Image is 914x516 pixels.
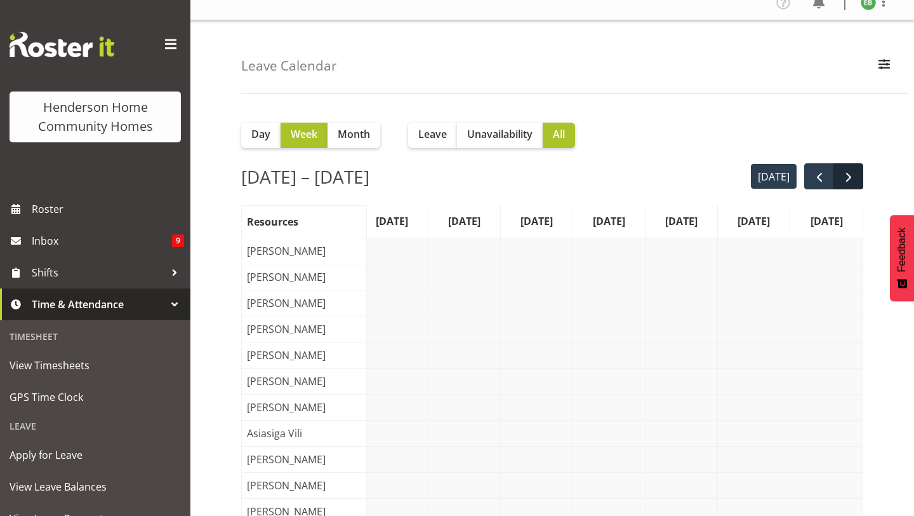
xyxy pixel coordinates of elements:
span: [PERSON_NAME] [244,348,328,363]
span: Leave [418,126,447,142]
span: Unavailability [467,126,533,142]
span: Month [338,126,370,142]
span: [PERSON_NAME] [244,452,328,467]
button: Month [328,123,380,148]
span: Asiasiga Vili [244,426,305,441]
h2: [DATE] – [DATE] [241,163,369,190]
button: next [833,163,863,189]
span: Resources [244,214,301,229]
span: [PERSON_NAME] [244,400,328,415]
span: [DATE] [446,214,483,229]
span: [PERSON_NAME] [244,374,328,389]
a: Apply for Leave [3,439,187,471]
a: View Timesheets [3,350,187,381]
h4: Leave Calendar [241,58,337,73]
span: All [553,126,565,142]
span: [PERSON_NAME] [244,295,328,311]
button: [DATE] [751,164,797,189]
span: Apply for Leave [10,445,181,465]
button: Filter Employees [871,52,897,80]
div: Henderson Home Community Homes [22,98,168,136]
button: Unavailability [457,123,543,148]
span: View Leave Balances [10,477,181,496]
button: All [543,123,575,148]
a: GPS Time Clock [3,381,187,413]
span: Inbox [32,231,172,250]
span: [DATE] [735,214,772,229]
span: [DATE] [590,214,628,229]
span: 9 [172,234,184,247]
span: Feedback [896,227,908,272]
button: Feedback - Show survey [890,215,914,301]
a: View Leave Balances [3,471,187,503]
button: Day [241,123,281,148]
button: Week [281,123,328,148]
span: Shifts [32,263,165,282]
button: Leave [408,123,457,148]
span: Day [251,126,270,142]
span: [PERSON_NAME] [244,243,328,259]
img: Rosterit website logo [10,32,114,57]
span: [PERSON_NAME] [244,269,328,285]
div: Leave [3,413,187,439]
span: Time & Attendance [32,295,165,314]
span: [PERSON_NAME] [244,322,328,337]
span: [DATE] [373,214,411,229]
button: prev [804,163,834,189]
div: Timesheet [3,323,187,350]
span: GPS Time Clock [10,388,181,407]
span: [DATE] [663,214,700,229]
span: [PERSON_NAME] [244,478,328,493]
span: Week [291,126,317,142]
span: Roster [32,200,184,219]
span: [DATE] [808,214,845,229]
span: View Timesheets [10,356,181,375]
span: [DATE] [518,214,555,229]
